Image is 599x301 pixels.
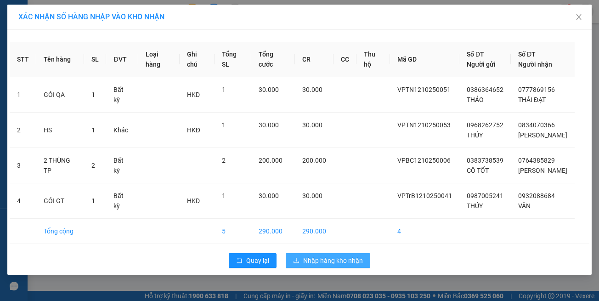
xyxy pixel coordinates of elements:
span: 200.000 [259,157,283,164]
td: Tổng cộng [36,219,84,244]
span: 0834070366 [518,121,555,129]
span: Quay lại [246,256,269,266]
td: 5 [215,219,251,244]
th: CR [295,42,333,77]
span: 2 [91,162,95,169]
td: 290.000 [251,219,295,244]
span: THÁI ĐẠT [518,96,546,103]
th: CC [333,42,356,77]
span: 0386364652 [467,86,503,93]
span: Người nhận [518,61,552,68]
button: downloadNhập hàng kho nhận [286,253,370,268]
span: Số ĐT [518,51,536,58]
td: Khác [106,113,138,148]
span: BPQ101210250073 [46,58,100,65]
span: 18:20:46 [DATE] [20,67,56,72]
span: 0968262752 [467,121,503,129]
span: 1 [91,91,95,98]
span: 0764385829 [518,157,555,164]
td: 2 THÙNG TP [36,148,84,183]
span: 1 [222,86,226,93]
td: Bất kỳ [106,183,138,219]
th: Loại hàng [138,42,179,77]
span: rollback [236,257,243,265]
td: 290.000 [295,219,333,244]
span: THẢO [467,96,484,103]
td: HS [36,113,84,148]
td: GÓI QA [36,77,84,113]
td: 3 [10,148,36,183]
span: 1 [222,192,226,199]
span: 1 [222,121,226,129]
span: THÚY [467,202,483,210]
span: [PERSON_NAME] [518,167,567,174]
span: VPTN1210250053 [397,121,451,129]
span: ----------------------------------------- [25,50,113,57]
th: Ghi chú [180,42,215,77]
button: Close [566,5,592,30]
span: XÁC NHẬN SỐ HÀNG NHẬP VÀO KHO NHẬN [18,12,164,21]
span: Số ĐT [467,51,484,58]
th: Mã GD [390,42,459,77]
span: 1 [91,197,95,204]
span: HKD [187,91,200,98]
span: THÚY [467,131,483,139]
span: 0932088684 [518,192,555,199]
th: SL [84,42,106,77]
span: 200.000 [302,157,326,164]
th: Tổng cước [251,42,295,77]
span: 01 Võ Văn Truyện, KP.1, Phường 2 [73,28,126,39]
th: Tên hàng [36,42,84,77]
td: 1 [10,77,36,113]
span: close [575,13,582,21]
strong: ĐỒNG PHƯỚC [73,5,126,13]
th: ĐVT [106,42,138,77]
td: Bất kỳ [106,148,138,183]
span: In ngày: [3,67,56,72]
span: 30.000 [302,192,322,199]
th: Thu hộ [356,42,390,77]
span: VPTrB1210250041 [397,192,452,199]
th: STT [10,42,36,77]
td: 4 [390,219,459,244]
span: 30.000 [259,121,279,129]
span: download [293,257,299,265]
span: 0383738539 [467,157,503,164]
span: HKĐ [187,126,200,134]
span: 2 [222,157,226,164]
span: 0987005241 [467,192,503,199]
span: VPBC1210250006 [397,157,451,164]
span: Người gửi [467,61,496,68]
span: [PERSON_NAME] [518,131,567,139]
span: 30.000 [302,121,322,129]
td: 2 [10,113,36,148]
span: Nhập hàng kho nhận [303,256,363,266]
span: CÔ TỐT [467,167,489,174]
span: 0777869156 [518,86,555,93]
span: HKD [187,197,200,204]
span: 30.000 [259,86,279,93]
span: 1 [91,126,95,134]
button: rollbackQuay lại [229,253,277,268]
td: Bất kỳ [106,77,138,113]
td: 4 [10,183,36,219]
span: [PERSON_NAME]: [3,59,100,65]
td: GÓI GT [36,183,84,219]
th: Tổng SL [215,42,251,77]
img: logo [3,6,44,46]
span: VÂN [518,202,531,210]
span: 30.000 [302,86,322,93]
span: Hotline: 19001152 [73,41,113,46]
span: VPTN1210250051 [397,86,451,93]
span: Bến xe [GEOGRAPHIC_DATA] [73,15,124,26]
span: 30.000 [259,192,279,199]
